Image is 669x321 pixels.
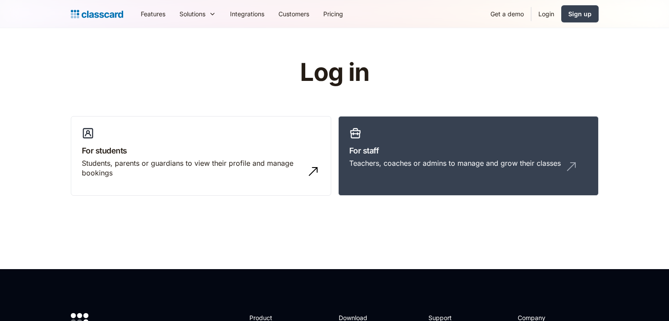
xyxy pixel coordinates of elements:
[531,4,561,24] a: Login
[271,4,316,24] a: Customers
[338,116,599,196] a: For staffTeachers, coaches or admins to manage and grow their classes
[172,4,223,24] div: Solutions
[82,158,303,178] div: Students, parents or guardians to view their profile and manage bookings
[349,158,561,168] div: Teachers, coaches or admins to manage and grow their classes
[134,4,172,24] a: Features
[561,5,599,22] a: Sign up
[82,145,320,157] h3: For students
[483,4,531,24] a: Get a demo
[316,4,350,24] a: Pricing
[71,116,331,196] a: For studentsStudents, parents or guardians to view their profile and manage bookings
[179,9,205,18] div: Solutions
[71,8,123,20] a: home
[195,59,474,86] h1: Log in
[568,9,592,18] div: Sign up
[223,4,271,24] a: Integrations
[349,145,588,157] h3: For staff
